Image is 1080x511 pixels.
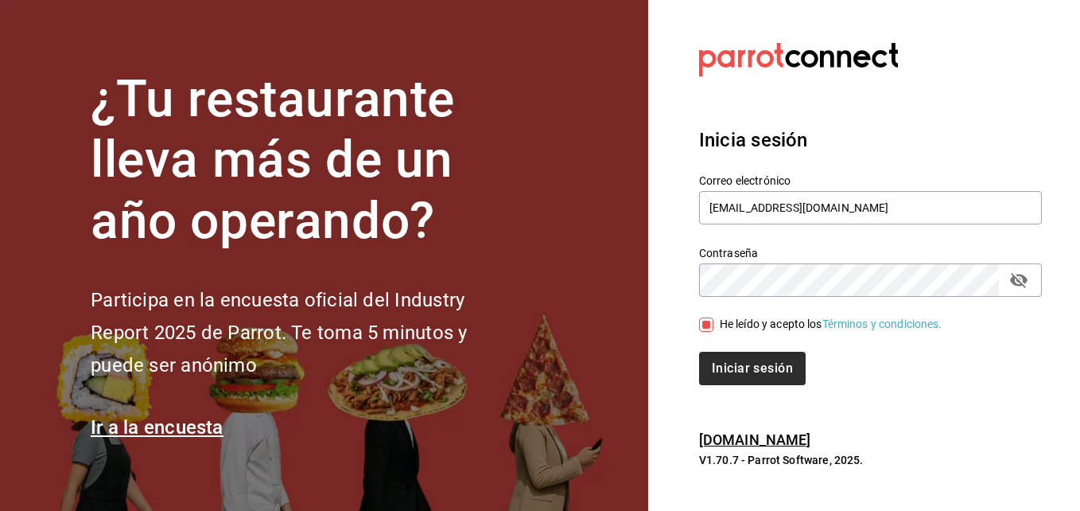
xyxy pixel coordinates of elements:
[699,126,1042,154] h3: Inicia sesión
[699,247,1042,258] label: Contraseña
[699,452,1042,468] p: V1.70.7 - Parrot Software, 2025.
[699,431,811,448] a: [DOMAIN_NAME]
[720,316,942,333] div: He leído y acepto los
[699,352,806,385] button: Iniciar sesión
[822,318,942,330] a: Términos y condiciones.
[1005,267,1032,294] button: passwordField
[91,416,223,439] a: Ir a la encuesta
[91,284,520,381] h2: Participa en la encuesta oficial del Industry Report 2025 de Parrot. Te toma 5 minutos y puede se...
[699,174,1042,185] label: Correo electrónico
[699,191,1042,224] input: Ingresa tu correo electrónico
[91,69,520,252] h1: ¿Tu restaurante lleva más de un año operando?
